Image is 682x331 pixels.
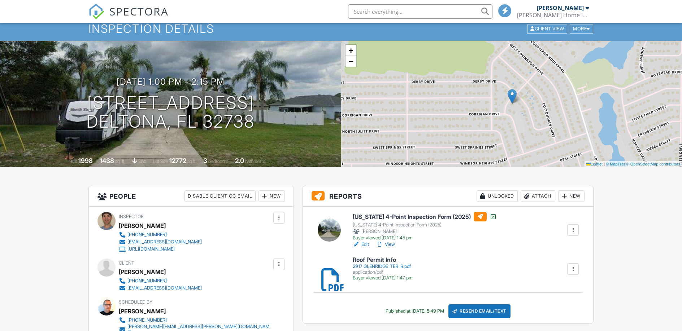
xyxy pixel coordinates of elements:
[348,46,353,55] span: +
[153,159,168,164] span: Lot Size
[353,241,369,248] a: Edit
[119,299,152,305] span: Scheduled By
[348,4,492,19] input: Search everything...
[537,4,584,12] div: [PERSON_NAME]
[100,157,114,164] div: 1438
[119,284,202,292] a: [EMAIL_ADDRESS][DOMAIN_NAME]
[119,246,202,253] a: [URL][DOMAIN_NAME]
[386,308,444,314] div: Published at [DATE] 5:49 PM
[508,89,517,104] img: Marker
[626,162,680,166] a: © OpenStreetMap contributors
[169,157,186,164] div: 12772
[119,277,202,284] a: [PHONE_NUMBER]
[69,159,77,164] span: Built
[184,190,256,202] div: Disable Client CC Email
[119,238,202,246] a: [EMAIL_ADDRESS][DOMAIN_NAME]
[245,159,266,164] span: bathrooms
[89,186,294,207] h3: People
[88,4,104,19] img: The Best Home Inspection Software - Spectora
[303,186,594,207] h3: Reports
[119,231,202,238] a: [PHONE_NUMBER]
[119,220,166,231] div: [PERSON_NAME]
[86,93,255,132] h1: [STREET_ADDRESS] Deltona, FL 32738
[353,222,497,228] div: [US_STATE] 4-Point Inspection Form (2025)
[353,257,413,281] a: Roof Permit Info 2917_GLENRIDGE_TER_R.pdf application/pdf Buyer viewed [DATE] 1:47 pm
[477,190,518,202] div: Unlocked
[376,241,395,248] a: View
[115,159,125,164] span: sq. ft.
[78,157,93,164] div: 1998
[448,304,511,318] div: Resend Email/Text
[119,214,144,219] span: Inspector
[558,190,585,202] div: New
[353,275,413,281] div: Buyer viewed [DATE] 1:47 pm
[521,190,555,202] div: Attach
[606,162,625,166] a: © MapTiler
[208,159,228,164] span: bedrooms
[119,266,166,277] div: [PERSON_NAME]
[353,235,497,241] div: Buyer viewed [DATE] 1:45 pm
[526,26,569,31] a: Client View
[353,269,413,275] div: application/pdf
[127,285,202,291] div: [EMAIL_ADDRESS][DOMAIN_NAME]
[119,260,134,266] span: Client
[353,212,497,221] h6: [US_STATE] 4-Point Inspection Form (2025)
[353,212,497,241] a: [US_STATE] 4-Point Inspection Form (2025) [US_STATE] 4-Point Inspection Form (2025) [PERSON_NAME]...
[353,264,413,269] div: 2917_GLENRIDGE_TER_R.pdf
[109,4,169,19] span: SPECTORA
[88,22,594,35] h1: Inspection Details
[119,306,166,317] div: [PERSON_NAME]
[127,239,202,245] div: [EMAIL_ADDRESS][DOMAIN_NAME]
[127,317,167,323] div: [PHONE_NUMBER]
[527,24,567,34] div: Client View
[138,159,146,164] span: slab
[604,162,605,166] span: |
[127,278,167,284] div: [PHONE_NUMBER]
[88,10,169,25] a: SPECTORA
[127,246,175,252] div: [URL][DOMAIN_NAME]
[259,190,285,202] div: New
[127,232,167,238] div: [PHONE_NUMBER]
[119,317,272,324] a: [PHONE_NUMBER]
[346,56,356,67] a: Zoom out
[346,45,356,56] a: Zoom in
[235,157,244,164] div: 2.0
[117,77,225,87] h3: [DATE] 1:00 pm - 2:15 pm
[187,159,196,164] span: sq.ft.
[348,57,353,66] span: −
[203,157,207,164] div: 3
[353,257,413,263] h6: Roof Permit Info
[586,162,603,166] a: Leaflet
[570,24,593,34] div: More
[517,12,589,19] div: Clements Home Inspection LLC
[353,228,497,235] div: [PERSON_NAME]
